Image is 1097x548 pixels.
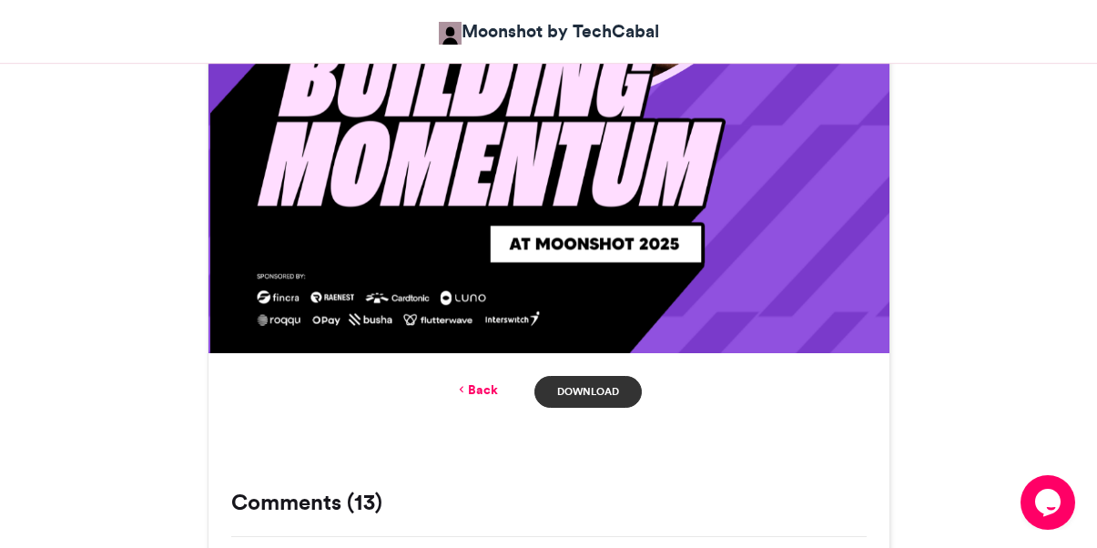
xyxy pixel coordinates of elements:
a: Moonshot by TechCabal [439,18,659,45]
a: Back [455,381,498,400]
h3: Comments (13) [231,492,867,513]
img: Moonshot by TechCabal [439,22,462,45]
iframe: chat widget [1021,475,1079,530]
a: Download [534,376,641,408]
